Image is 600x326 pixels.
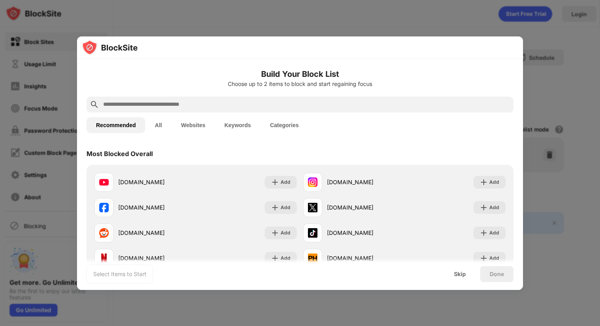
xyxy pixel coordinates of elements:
[308,228,317,238] img: favicons
[118,229,196,237] div: [DOMAIN_NAME]
[489,229,499,237] div: Add
[90,100,99,109] img: search.svg
[87,150,153,158] div: Most Blocked Overall
[490,271,504,277] div: Done
[489,204,499,212] div: Add
[327,229,404,237] div: [DOMAIN_NAME]
[308,254,317,263] img: favicons
[489,254,499,262] div: Add
[281,178,290,186] div: Add
[281,254,290,262] div: Add
[260,117,308,133] button: Categories
[145,117,171,133] button: All
[308,203,317,212] img: favicons
[87,81,513,87] div: Choose up to 2 items to block and start regaining focus
[87,68,513,80] h6: Build Your Block List
[99,203,109,212] img: favicons
[327,178,404,186] div: [DOMAIN_NAME]
[93,270,146,278] div: Select Items to Start
[99,228,109,238] img: favicons
[327,254,404,262] div: [DOMAIN_NAME]
[215,117,260,133] button: Keywords
[118,254,196,262] div: [DOMAIN_NAME]
[281,204,290,212] div: Add
[118,178,196,186] div: [DOMAIN_NAME]
[454,271,466,277] div: Skip
[87,117,145,133] button: Recommended
[281,229,290,237] div: Add
[327,203,404,212] div: [DOMAIN_NAME]
[118,203,196,212] div: [DOMAIN_NAME]
[82,40,138,55] img: logo-blocksite.svg
[489,178,499,186] div: Add
[308,177,317,187] img: favicons
[99,254,109,263] img: favicons
[171,117,215,133] button: Websites
[99,177,109,187] img: favicons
